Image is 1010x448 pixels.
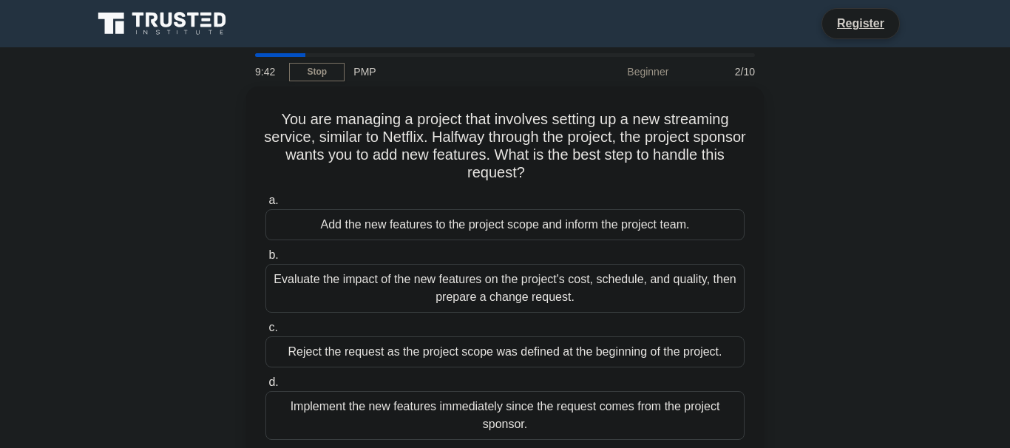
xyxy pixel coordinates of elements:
[548,57,677,86] div: Beginner
[246,57,289,86] div: 9:42
[265,264,745,313] div: Evaluate the impact of the new features on the project's cost, schedule, and quality, then prepar...
[265,209,745,240] div: Add the new features to the project scope and inform the project team.
[268,321,277,333] span: c.
[345,57,548,86] div: PMP
[268,248,278,261] span: b.
[265,391,745,440] div: Implement the new features immediately since the request comes from the project sponsor.
[264,110,746,183] h5: You are managing a project that involves setting up a new streaming service, similar to Netflix. ...
[289,63,345,81] a: Stop
[268,194,278,206] span: a.
[828,14,893,33] a: Register
[265,336,745,367] div: Reject the request as the project scope was defined at the beginning of the project.
[268,376,278,388] span: d.
[677,57,764,86] div: 2/10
